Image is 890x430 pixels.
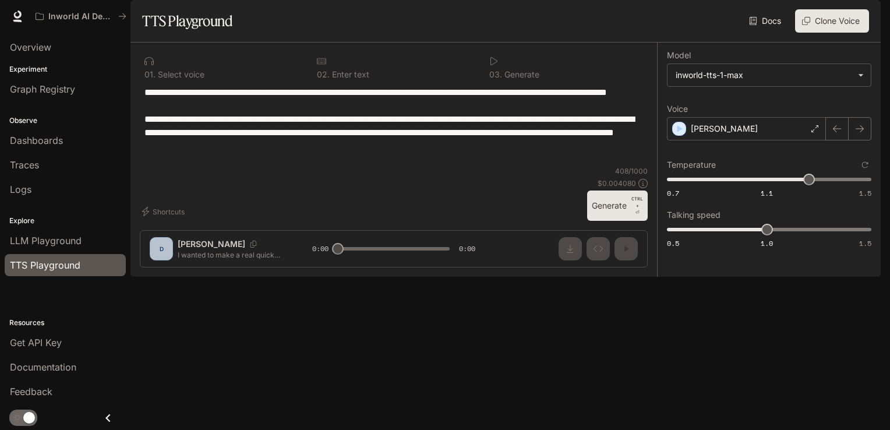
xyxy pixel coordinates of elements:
[142,9,232,33] h1: TTS Playground
[761,188,773,198] span: 1.1
[631,195,643,216] p: ⏎
[667,51,691,59] p: Model
[667,105,688,113] p: Voice
[667,188,679,198] span: 0.7
[795,9,869,33] button: Clone Voice
[144,71,156,79] p: 0 1 .
[587,191,648,221] button: GenerateCTRL +⏎
[502,71,539,79] p: Generate
[156,71,204,79] p: Select voice
[667,64,871,86] div: inworld-tts-1-max
[30,5,132,28] button: All workspaces
[859,158,871,171] button: Reset to default
[48,12,114,22] p: Inworld AI Demos
[859,188,871,198] span: 1.5
[140,202,189,221] button: Shortcuts
[667,211,721,219] p: Talking speed
[330,71,369,79] p: Enter text
[489,71,502,79] p: 0 3 .
[859,238,871,248] span: 1.5
[667,238,679,248] span: 0.5
[747,9,786,33] a: Docs
[667,161,716,169] p: Temperature
[691,123,758,135] p: [PERSON_NAME]
[761,238,773,248] span: 1.0
[631,195,643,209] p: CTRL +
[676,69,852,81] div: inworld-tts-1-max
[317,71,330,79] p: 0 2 .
